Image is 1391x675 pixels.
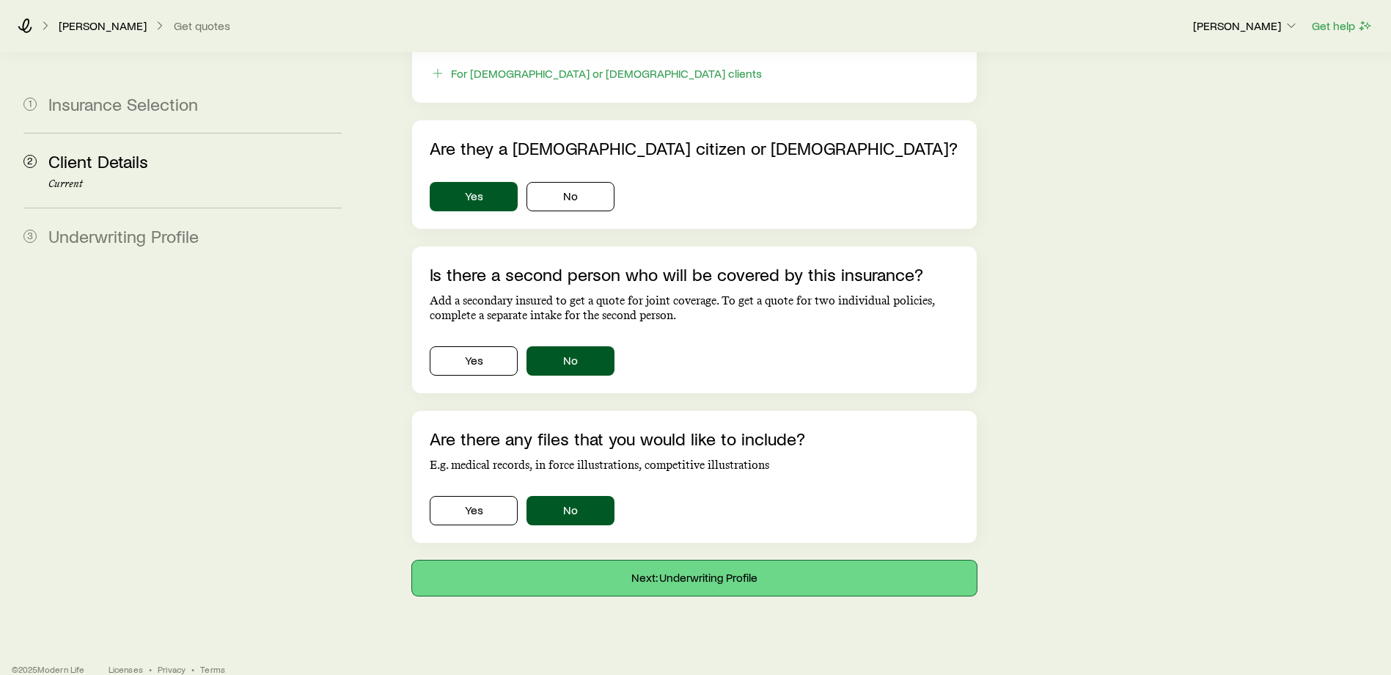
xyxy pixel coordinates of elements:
[430,138,959,158] p: Are they a [DEMOGRAPHIC_DATA] citizen or [DEMOGRAPHIC_DATA]?
[173,19,231,33] button: Get quotes
[23,155,37,168] span: 2
[430,264,959,285] p: Is there a second person who will be covered by this insurance?
[158,663,186,675] a: Privacy
[526,346,614,376] button: No
[191,663,194,675] span: •
[451,66,762,81] div: For [DEMOGRAPHIC_DATA] or [DEMOGRAPHIC_DATA] clients
[23,98,37,111] span: 1
[48,225,199,247] span: Underwriting Profile
[526,496,614,525] button: No
[149,663,152,675] span: •
[430,65,763,82] button: For [DEMOGRAPHIC_DATA] or [DEMOGRAPHIC_DATA] clients
[430,293,959,323] p: Add a secondary insured to get a quote for joint coverage. To get a quote for two individual poli...
[1311,18,1373,34] button: Get help
[23,230,37,243] span: 3
[12,663,85,675] p: © 2025 Modern Life
[430,346,518,376] button: Yes
[526,182,614,211] button: No
[430,182,518,211] button: Yes
[200,663,225,675] a: Terms
[412,561,977,596] button: Next: Underwriting Profile
[59,18,147,33] p: [PERSON_NAME]
[1193,18,1299,33] p: [PERSON_NAME]
[1192,18,1299,35] button: [PERSON_NAME]
[109,663,143,675] a: Licenses
[48,93,198,114] span: Insurance Selection
[430,428,959,449] p: Are there any files that you would like to include?
[430,496,518,525] button: Yes
[48,178,342,190] p: Current
[48,150,148,172] span: Client Details
[430,458,959,472] p: E.g. medical records, in force illustrations, competitive illustrations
